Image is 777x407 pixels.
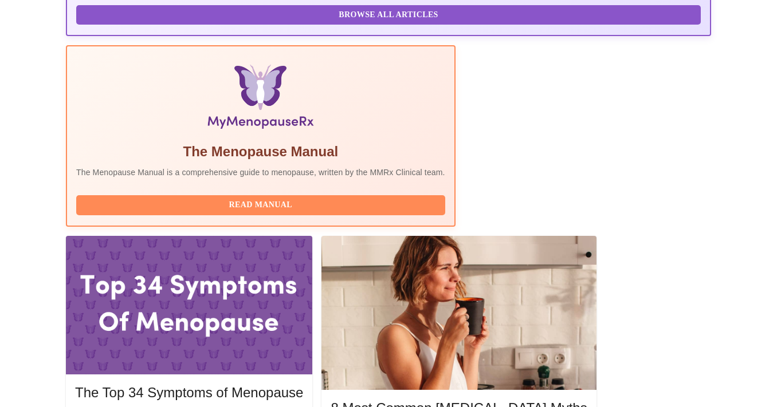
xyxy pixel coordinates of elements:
[88,8,689,22] span: Browse All Articles
[76,143,445,161] h5: The Menopause Manual
[76,9,704,19] a: Browse All Articles
[75,384,303,402] h5: The Top 34 Symptoms of Menopause
[88,198,434,212] span: Read Manual
[76,167,445,178] p: The Menopause Manual is a comprehensive guide to menopause, written by the MMRx Clinical team.
[76,199,448,209] a: Read Manual
[76,195,445,215] button: Read Manual
[76,5,701,25] button: Browse All Articles
[135,65,386,133] img: Menopause Manual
